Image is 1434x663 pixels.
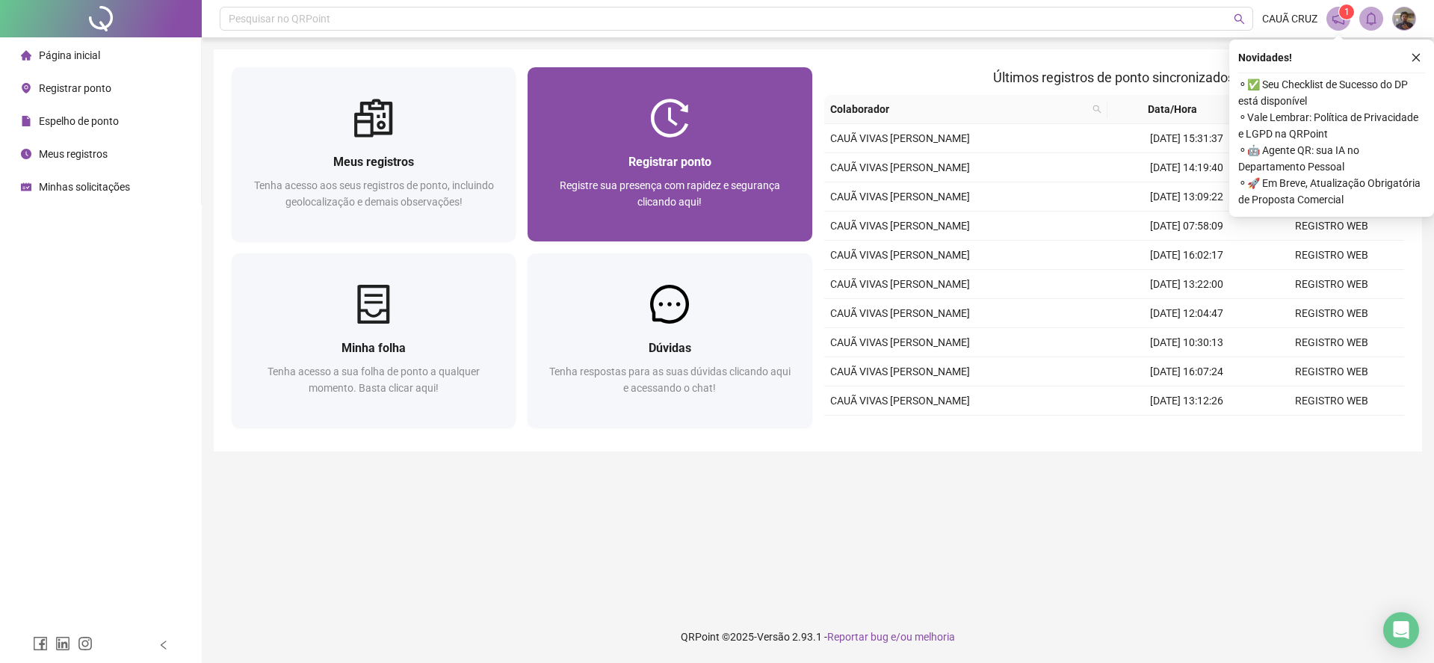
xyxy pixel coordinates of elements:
td: [DATE] 15:31:37 [1114,124,1259,153]
span: home [21,50,31,61]
span: 1 [1344,7,1350,17]
span: Tenha acesso aos seus registros de ponto, incluindo geolocalização e demais observações! [254,179,494,208]
span: search [1234,13,1245,25]
span: Espelho de ponto [39,115,119,127]
span: Página inicial [39,49,100,61]
span: CAUÃ VIVAS [PERSON_NAME] [830,132,970,144]
img: 79327 [1393,7,1415,30]
span: Tenha acesso a sua folha de ponto a qualquer momento. Basta clicar aqui! [268,366,480,394]
span: CAUÃ VIVAS [PERSON_NAME] [830,161,970,173]
span: facebook [33,636,48,651]
span: Versão [757,631,790,643]
span: linkedin [55,636,70,651]
a: Registrar pontoRegistre sua presença com rapidez e segurança clicando aqui! [528,67,812,241]
span: Meus registros [39,148,108,160]
td: [DATE] 13:09:22 [1114,182,1259,212]
a: Minha folhaTenha acesso a sua folha de ponto a qualquer momento. Basta clicar aqui! [232,253,516,428]
span: Minhas solicitações [39,181,130,193]
td: REGISTRO WEB [1259,299,1404,328]
td: [DATE] 10:30:13 [1114,328,1259,357]
td: [DATE] 16:02:17 [1114,241,1259,270]
footer: QRPoint © 2025 - 2.93.1 - [202,611,1434,663]
span: CAUÃ VIVAS [PERSON_NAME] [830,278,970,290]
span: ⚬ ✅ Seu Checklist de Sucesso do DP está disponível [1238,76,1425,109]
td: [DATE] 16:07:24 [1114,357,1259,386]
span: environment [21,83,31,93]
a: DúvidasTenha respostas para as suas dúvidas clicando aqui e acessando o chat! [528,253,812,428]
span: Registrar ponto [628,155,711,169]
span: clock-circle [21,149,31,159]
td: REGISTRO WEB [1259,386,1404,416]
span: CAUÃ VIVAS [PERSON_NAME] [830,395,970,407]
span: Registrar ponto [39,82,111,94]
td: [DATE] 13:22:00 [1114,270,1259,299]
td: [DATE] 13:12:26 [1114,386,1259,416]
span: CAUÃ VIVAS [PERSON_NAME] [830,307,970,319]
a: Meus registrosTenha acesso aos seus registros de ponto, incluindo geolocalização e demais observa... [232,67,516,241]
span: close [1411,52,1421,63]
td: REGISTRO WEB [1259,328,1404,357]
span: CAUÃ VIVAS [PERSON_NAME] [830,249,970,261]
span: file [21,116,31,126]
td: [DATE] 07:58:09 [1114,212,1259,241]
span: notification [1332,12,1345,25]
span: Colaborador [830,101,1087,117]
span: CAUÃ CRUZ [1262,10,1317,27]
span: schedule [21,182,31,192]
span: ⚬ 🤖 Agente QR: sua IA no Departamento Pessoal [1238,142,1425,175]
td: REGISTRO WEB [1259,241,1404,270]
span: CAUÃ VIVAS [PERSON_NAME] [830,366,970,377]
td: [DATE] 14:19:40 [1114,153,1259,182]
span: search [1093,105,1101,114]
span: CAUÃ VIVAS [PERSON_NAME] [830,336,970,348]
span: bell [1365,12,1378,25]
td: [DATE] 12:12:03 [1114,416,1259,445]
span: ⚬ Vale Lembrar: Política de Privacidade e LGPD na QRPoint [1238,109,1425,142]
td: REGISTRO WEB [1259,270,1404,299]
td: REGISTRO WEB [1259,416,1404,445]
span: CAUÃ VIVAS [PERSON_NAME] [830,220,970,232]
th: Data/Hora [1107,95,1249,124]
span: left [158,640,169,650]
span: Últimos registros de ponto sincronizados [993,70,1234,85]
span: search [1090,98,1104,120]
td: [DATE] 12:04:47 [1114,299,1259,328]
div: Open Intercom Messenger [1383,612,1419,648]
span: ⚬ 🚀 Em Breve, Atualização Obrigatória de Proposta Comercial [1238,175,1425,208]
span: Registre sua presença com rapidez e segurança clicando aqui! [560,179,780,208]
span: Minha folha [341,341,406,355]
td: REGISTRO WEB [1259,357,1404,386]
td: REGISTRO WEB [1259,212,1404,241]
span: Data/Hora [1113,101,1231,117]
span: Dúvidas [649,341,691,355]
span: CAUÃ VIVAS [PERSON_NAME] [830,191,970,203]
span: Reportar bug e/ou melhoria [827,631,955,643]
span: Meus registros [333,155,414,169]
span: instagram [78,636,93,651]
sup: 1 [1339,4,1354,19]
span: Novidades ! [1238,49,1292,66]
span: Tenha respostas para as suas dúvidas clicando aqui e acessando o chat! [549,366,791,394]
